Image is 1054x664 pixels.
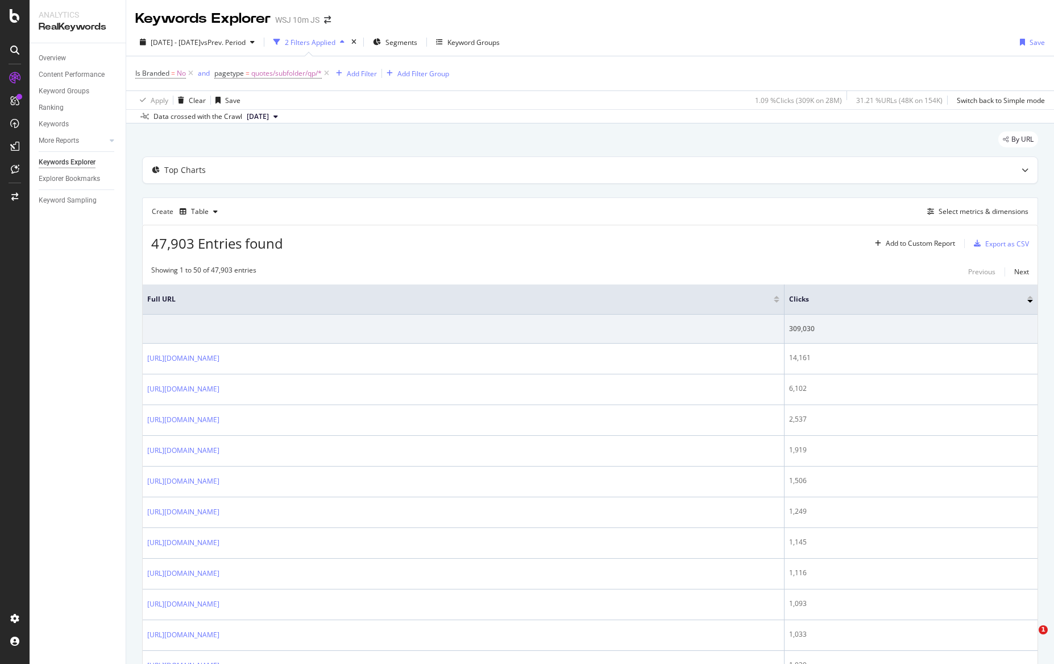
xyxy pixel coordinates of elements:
span: Is Branded [135,68,169,78]
div: Clear [189,96,206,105]
div: Keywords Explorer [39,156,96,168]
a: Content Performance [39,69,118,81]
button: Select metrics & dimensions [923,205,1028,218]
span: pagetype [214,68,244,78]
div: 309,030 [789,324,1033,334]
div: 1,145 [789,537,1033,547]
div: Add Filter Group [397,69,449,79]
a: [URL][DOMAIN_NAME] [147,568,219,579]
div: 1,093 [789,599,1033,609]
button: Segments [368,33,422,51]
a: Keyword Sampling [39,195,118,207]
button: Save [1015,33,1045,51]
span: = [246,68,250,78]
button: Add Filter Group [382,67,449,80]
a: [URL][DOMAIN_NAME] [147,383,219,395]
a: [URL][DOMAIN_NAME] [147,506,219,518]
button: and [198,68,210,79]
div: legacy label [998,131,1038,147]
span: No [177,65,186,81]
div: Save [225,96,240,105]
div: Keywords Explorer [135,9,271,28]
div: WSJ 10m JS [275,14,319,26]
button: Previous [968,265,995,279]
button: 2 Filters Applied [269,33,349,51]
a: [URL][DOMAIN_NAME] [147,599,219,610]
a: Overview [39,52,118,64]
div: Keyword Groups [39,85,89,97]
div: 2,537 [789,414,1033,424]
a: [URL][DOMAIN_NAME] [147,537,219,548]
div: 14,161 [789,353,1033,363]
div: Add Filter [347,69,377,79]
button: Table [175,203,222,221]
div: Save [1030,38,1045,47]
a: [URL][DOMAIN_NAME] [147,629,219,641]
button: Switch back to Simple mode [952,91,1045,109]
div: times [349,36,359,48]
button: Clear [173,91,206,109]
div: Export as CSV [985,239,1029,249]
button: Keyword Groups [431,33,504,51]
div: 1.09 % Clicks ( 309K on 28M ) [755,96,842,105]
div: Content Performance [39,69,105,81]
div: Next [1014,267,1029,277]
a: [URL][DOMAIN_NAME] [147,353,219,364]
a: [URL][DOMAIN_NAME] [147,445,219,456]
a: [URL][DOMAIN_NAME] [147,414,219,426]
span: quotes/subfolder/qp/* [251,65,322,81]
span: Full URL [147,294,757,304]
div: Add to Custom Report [886,240,955,247]
span: vs Prev. Period [201,38,246,47]
div: 1,116 [789,568,1033,578]
div: Ranking [39,102,64,114]
button: Add Filter [331,67,377,80]
div: Analytics [39,9,117,20]
div: 31.21 % URLs ( 48K on 154K ) [856,96,943,105]
button: [DATE] [242,110,283,123]
div: 1,249 [789,506,1033,517]
div: 1,919 [789,445,1033,455]
button: Next [1014,265,1029,279]
a: [URL][DOMAIN_NAME] [147,476,219,487]
div: More Reports [39,135,79,147]
span: Segments [385,38,417,47]
div: 1,506 [789,476,1033,486]
div: Table [191,208,209,215]
span: [DATE] - [DATE] [151,38,201,47]
div: Overview [39,52,66,64]
span: = [171,68,175,78]
span: 1 [1039,625,1048,634]
button: Add to Custom Report [870,234,955,253]
a: More Reports [39,135,106,147]
div: Apply [151,96,168,105]
a: Ranking [39,102,118,114]
div: Top Charts [164,164,206,176]
div: RealKeywords [39,20,117,34]
div: 2 Filters Applied [285,38,335,47]
a: Keyword Groups [39,85,118,97]
div: Keyword Groups [447,38,500,47]
div: 1,033 [789,629,1033,640]
div: Showing 1 to 50 of 47,903 entries [151,265,256,279]
iframe: Intercom live chat [1015,625,1043,653]
a: Keywords Explorer [39,156,118,168]
button: Apply [135,91,168,109]
button: [DATE] - [DATE]vsPrev. Period [135,33,259,51]
button: Save [211,91,240,109]
div: Keyword Sampling [39,195,97,207]
div: Explorer Bookmarks [39,173,100,185]
div: 6,102 [789,383,1033,394]
a: Keywords [39,118,118,130]
div: arrow-right-arrow-left [324,16,331,24]
span: 47,903 Entries found [151,234,283,253]
div: Keywords [39,118,69,130]
div: Data crossed with the Crawl [153,112,242,122]
div: Select metrics & dimensions [939,207,1028,216]
a: Explorer Bookmarks [39,173,118,185]
div: Create [152,203,222,221]
div: Previous [968,267,995,277]
div: Switch back to Simple mode [957,96,1045,105]
span: By URL [1011,136,1034,143]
